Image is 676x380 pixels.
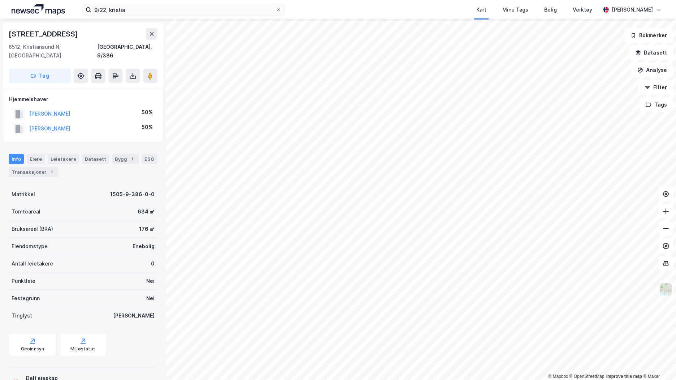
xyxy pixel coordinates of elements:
img: logo.a4113a55bc3d86da70a041830d287a7e.svg [12,4,65,15]
div: 6512, Kristiansund N, [GEOGRAPHIC_DATA] [9,43,97,60]
div: [GEOGRAPHIC_DATA], 9/386 [97,43,157,60]
div: Bygg [112,154,139,164]
div: Matrikkel [12,190,35,199]
div: Enebolig [133,242,155,251]
div: Festegrunn [12,294,40,303]
div: Verktøy [573,5,592,14]
div: Kart [476,5,486,14]
div: [PERSON_NAME] [113,311,155,320]
div: Transaksjoner [9,167,58,177]
div: Datasett [82,154,109,164]
button: Tag [9,69,71,83]
div: Hjemmelshaver [9,95,157,104]
div: 1505-9-386-0-0 [110,190,155,199]
div: Tinglyst [12,311,32,320]
div: Miljøstatus [70,346,96,352]
a: OpenStreetMap [569,374,604,379]
div: 1 [48,168,55,176]
div: [PERSON_NAME] [612,5,653,14]
button: Tags [640,98,673,112]
div: Eiendomstype [12,242,48,251]
button: Datasett [629,46,673,60]
div: 634 ㎡ [138,207,155,216]
div: Punktleie [12,277,35,285]
div: 1 [129,155,136,163]
div: 50% [142,123,153,131]
div: Leietakere [48,154,79,164]
div: ESG [142,154,157,164]
div: Nei [146,277,155,285]
input: Søk på adresse, matrikkel, gårdeiere, leietakere eller personer [91,4,276,15]
div: [STREET_ADDRESS] [9,28,79,40]
div: Kontrollprogram for chat [640,345,676,380]
div: Mine Tags [502,5,528,14]
div: 0 [151,259,155,268]
div: Nei [146,294,155,303]
div: 50% [142,108,153,117]
a: Improve this map [606,374,642,379]
div: Geoinnsyn [21,346,44,352]
a: Mapbox [548,374,568,379]
div: Info [9,154,24,164]
div: Bolig [544,5,557,14]
img: Z [659,282,673,296]
div: Bruksareal (BRA) [12,225,53,233]
button: Filter [638,80,673,95]
div: Eiere [27,154,45,164]
div: Tomteareal [12,207,40,216]
iframe: Chat Widget [640,345,676,380]
button: Bokmerker [624,28,673,43]
div: 176 ㎡ [139,225,155,233]
button: Analyse [631,63,673,77]
div: Antall leietakere [12,259,53,268]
